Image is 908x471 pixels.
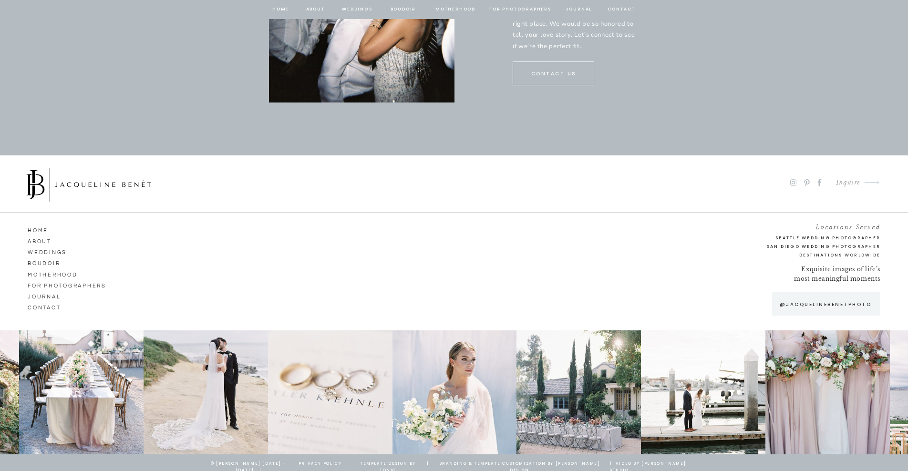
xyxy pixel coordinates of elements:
a: CONTACT US [524,70,583,78]
a: privacy policy [295,461,345,469]
a: | [424,461,432,469]
a: San Diego Wedding Photographer [722,243,880,251]
a: template design by tonic [353,461,423,469]
h2: Destinations Worldwide [739,251,880,259]
a: for photographers [489,5,551,14]
div: Domain Overview [36,56,85,62]
a: Weddings [341,5,373,14]
img: tab_domain_overview_orange.svg [26,55,33,63]
div: v 4.0.25 [27,15,47,23]
a: ABOUT [28,236,82,245]
a: Boudoir [28,258,82,266]
h2: Locations Served [739,221,880,229]
a: journal [564,5,594,14]
p: © [PERSON_NAME] [DATE] - [DATE] | [202,461,295,465]
a: Seattle Wedding Photographer [739,234,880,242]
a: Inquire [828,176,860,189]
img: logo_orange.svg [15,15,23,23]
a: Motherhood [28,269,82,278]
a: CONTACT [28,302,82,311]
a: journal [28,291,99,300]
a: Motherhood [435,5,475,14]
img: website_grey.svg [15,25,23,32]
div: Keywords by Traffic [105,56,161,62]
a: | Video by [PERSON_NAME] Studio [610,461,690,469]
p: Exquisite images of life’s most meaningful moments [792,265,880,285]
a: | [343,461,351,469]
a: about [305,5,325,14]
a: branding & template customization by [PERSON_NAME] design [431,461,608,469]
a: home [272,5,290,14]
a: for photographers [28,280,113,289]
a: Weddings [28,247,82,256]
img: tab_keywords_by_traffic_grey.svg [95,55,103,63]
a: BOUDOIR [390,5,417,14]
a: HOME [28,225,82,234]
a: contact [606,5,637,14]
a: @jacquelinebenetphoto [775,300,876,308]
div: Domain: [DOMAIN_NAME] [25,25,105,32]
